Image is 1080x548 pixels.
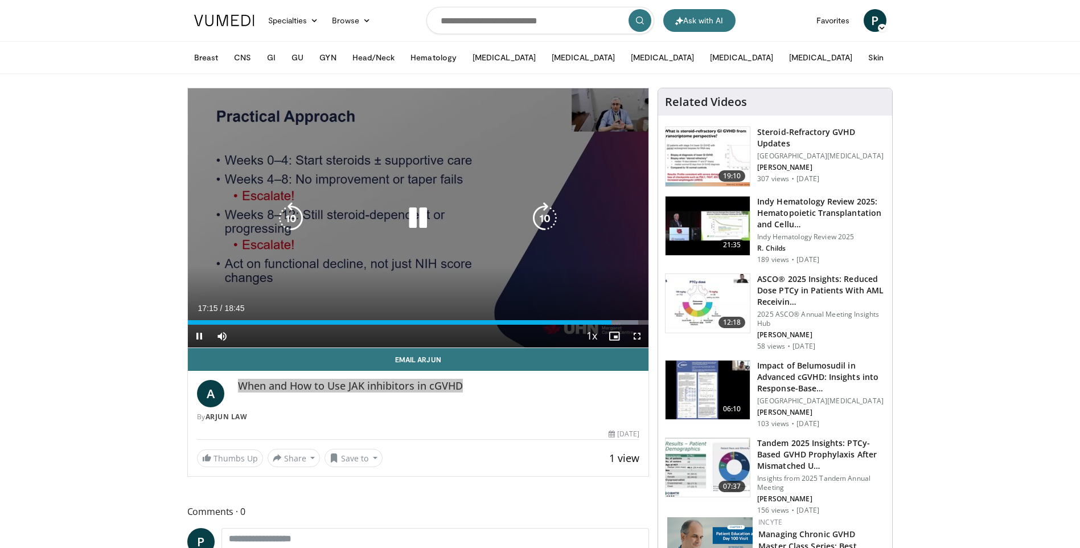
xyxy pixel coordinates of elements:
[285,46,310,69] button: GU
[792,342,815,351] p: [DATE]
[757,232,885,242] p: Indy Hematology Review 2025
[757,419,789,428] p: 103 views
[666,361,750,420] img: 6cefa47c-8f40-466c-8346-358aa5377a0f.150x105_q85_crop-smart_upscale.jpg
[787,342,790,351] div: ·
[224,304,244,313] span: 18:45
[757,126,885,149] h3: Steroid-Refractory GVHD Updates
[791,174,794,183] div: ·
[757,408,885,417] p: [PERSON_NAME]
[757,255,789,264] p: 189 views
[197,412,640,422] div: By
[609,451,639,465] span: 1 view
[545,46,622,69] button: [MEDICAL_DATA]
[187,504,650,519] span: Comments 0
[268,449,321,467] button: Share
[757,396,885,406] p: [GEOGRAPHIC_DATA][MEDICAL_DATA]
[188,320,649,325] div: Progress Bar
[466,46,543,69] button: [MEDICAL_DATA]
[757,342,785,351] p: 58 views
[666,127,750,186] img: 749ac8d2-2432-494b-86f9-defa038cb768.150x105_q85_crop-smart_upscale.jpg
[757,244,885,253] p: R. Childs
[188,325,211,347] button: Pause
[346,46,402,69] button: Head/Neck
[624,46,701,69] button: [MEDICAL_DATA]
[206,412,248,422] a: Arjun Law
[757,310,885,328] p: 2025 ASCO® Annual Meeting Insights Hub
[198,304,218,313] span: 17:15
[603,325,626,347] button: Enable picture-in-picture mode
[703,46,780,69] button: [MEDICAL_DATA]
[796,255,819,264] p: [DATE]
[796,506,819,515] p: [DATE]
[861,46,890,69] button: Skin
[260,46,282,69] button: GI
[609,429,639,439] div: [DATE]
[718,170,746,182] span: 19:10
[665,126,885,187] a: 19:10 Steroid-Refractory GVHD Updates [GEOGRAPHIC_DATA][MEDICAL_DATA] [PERSON_NAME] 307 views · [...
[810,9,857,32] a: Favorites
[757,360,885,394] h3: Impact of Belumosudil in Advanced cGVHD: Insights into Response-Base…
[665,196,885,264] a: 21:35 Indy Hematology Review 2025: Hematopoietic Transplantation and Cellu… Indy Hematology Revie...
[757,152,885,161] p: [GEOGRAPHIC_DATA][MEDICAL_DATA]
[580,325,603,347] button: Playback Rate
[261,9,326,32] a: Specialties
[665,273,885,351] a: 12:18 ASCO® 2025 Insights: Reduced Dose PTCy in Patients With AML Receivin… 2025 ASCO® Annual Mee...
[758,517,782,527] a: Incyte
[718,317,746,328] span: 12:18
[313,46,343,69] button: GYN
[757,163,885,172] p: [PERSON_NAME]
[426,7,654,34] input: Search topics, interventions
[666,197,750,256] img: 5c987b30-b0ce-43ae-a877-b2d7db74d8ef.150x105_q85_crop-smart_upscale.jpg
[791,255,794,264] div: ·
[757,437,885,472] h3: Tandem 2025 Insights: PTCy-Based GVHD Prophylaxis After Mismatched U…
[757,506,789,515] p: 156 views
[404,46,463,69] button: Hematology
[718,239,746,251] span: 21:35
[757,494,885,504] p: [PERSON_NAME]
[663,9,736,32] button: Ask with AI
[757,174,789,183] p: 307 views
[757,474,885,492] p: Insights from 2025 Tandem Annual Meeting
[791,419,794,428] div: ·
[757,330,885,340] p: [PERSON_NAME]
[757,196,885,230] h3: Indy Hematology Review 2025: Hematopoietic Transplantation and Cellu…
[796,174,819,183] p: [DATE]
[864,9,886,32] a: P
[718,403,746,415] span: 06:10
[665,360,885,428] a: 06:10 Impact of Belumosudil in Advanced cGVHD: Insights into Response-Base… [GEOGRAPHIC_DATA][MED...
[666,274,750,333] img: 93c659c5-c4bc-4355-ad04-ee8bed9af200.150x105_q85_crop-smart_upscale.jpg
[666,438,750,497] img: 38195c85-a8c0-4d78-8bab-7d00432e551c.150x105_q85_crop-smart_upscale.jpg
[325,449,383,467] button: Save to
[188,348,649,371] a: Email Arjun
[227,46,258,69] button: CNS
[188,88,649,348] video-js: Video Player
[220,304,223,313] span: /
[197,449,263,467] a: Thumbs Up
[187,46,225,69] button: Breast
[665,437,885,515] a: 07:37 Tandem 2025 Insights: PTCy-Based GVHD Prophylaxis After Mismatched U… Insights from 2025 Ta...
[757,273,885,308] h3: ASCO® 2025 Insights: Reduced Dose PTCy in Patients With AML Receivin…
[626,325,648,347] button: Fullscreen
[211,325,233,347] button: Mute
[791,506,794,515] div: ·
[665,95,747,109] h4: Related Videos
[194,15,254,26] img: VuMedi Logo
[796,419,819,428] p: [DATE]
[197,380,224,407] a: A
[782,46,859,69] button: [MEDICAL_DATA]
[238,380,640,392] h4: When and How to Use JAK inhibitors in cGVHD
[325,9,377,32] a: Browse
[718,481,746,492] span: 07:37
